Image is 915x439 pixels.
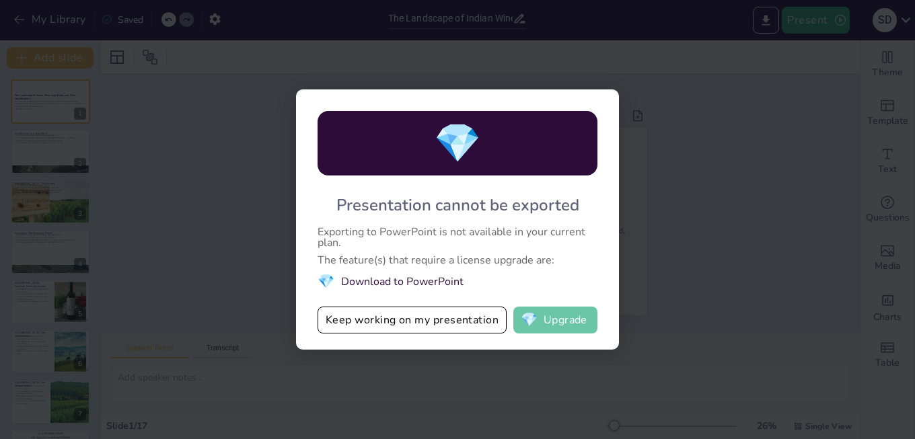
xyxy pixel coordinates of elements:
[521,313,538,327] span: diamond
[318,227,597,248] div: Exporting to PowerPoint is not available in your current plan.
[318,272,334,290] span: diamond
[318,255,597,266] div: The feature(s) that require a license upgrade are:
[434,118,481,169] span: diamond
[318,307,507,333] button: Keep working on my presentation
[336,194,579,216] div: Presentation cannot be exported
[318,272,597,290] li: Download to PowerPoint
[513,307,597,333] button: diamondUpgrade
